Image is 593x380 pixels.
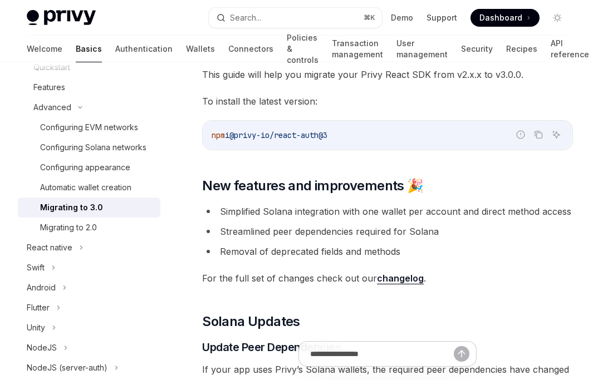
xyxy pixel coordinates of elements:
div: Swift [27,261,45,274]
button: Send message [454,346,469,362]
div: Configuring EVM networks [40,121,138,134]
span: npm [212,130,225,140]
a: Support [427,12,457,23]
a: Configuring EVM networks [18,117,160,137]
a: Transaction management [332,36,383,62]
a: Security [461,36,493,62]
span: @privy-io/react-auth@3 [229,130,327,140]
a: Basics [76,36,102,62]
div: Features [33,81,65,94]
span: To install the latest version: [202,93,573,109]
a: Authentication [115,36,173,62]
a: API reference [551,36,589,62]
span: This guide will help you migrate your Privy React SDK from v2.x.x to v3.0.0. [202,67,573,82]
div: Automatic wallet creation [40,181,131,194]
div: Android [27,281,56,294]
a: Recipes [506,36,537,62]
div: Migrating to 3.0 [40,201,103,214]
span: i [225,130,229,140]
span: Solana Updates [202,313,300,330]
li: Removal of deprecated fields and methods [202,244,573,259]
div: Configuring Solana networks [40,141,146,154]
a: Features [18,77,160,97]
div: NodeJS (server-auth) [27,361,107,374]
div: React native [27,241,72,254]
button: Copy the contents from the code block [531,127,546,142]
a: Policies & controls [287,36,318,62]
a: Welcome [27,36,62,62]
li: Simplified Solana integration with one wallet per account and direct method access [202,204,573,219]
a: Configuring Solana networks [18,137,160,157]
span: Dashboard [479,12,522,23]
a: Connectors [228,36,273,62]
a: changelog [377,273,424,284]
span: ⌘ K [364,13,375,22]
div: Migrating to 2.0 [40,221,97,234]
div: Flutter [27,301,50,314]
span: For the full set of changes check out our . [202,270,573,286]
a: Dashboard [471,9,540,27]
a: User management [396,36,448,62]
a: Automatic wallet creation [18,177,160,198]
span: New features and improvements 🎉 [202,177,423,195]
button: Search...⌘K [209,8,382,28]
div: Advanced [33,101,71,114]
a: Migrating to 3.0 [18,198,160,218]
img: light logo [27,10,96,26]
a: Wallets [186,36,215,62]
div: Unity [27,321,45,334]
a: Migrating to 2.0 [18,218,160,238]
div: NodeJS [27,341,57,354]
a: Demo [391,12,413,23]
button: Ask AI [549,127,563,142]
a: Configuring appearance [18,157,160,177]
div: Configuring appearance [40,161,130,174]
div: Search... [230,11,261,24]
li: Streamlined peer dependencies required for Solana [202,224,573,239]
button: Toggle dark mode [548,9,566,27]
button: Report incorrect code [513,127,528,142]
